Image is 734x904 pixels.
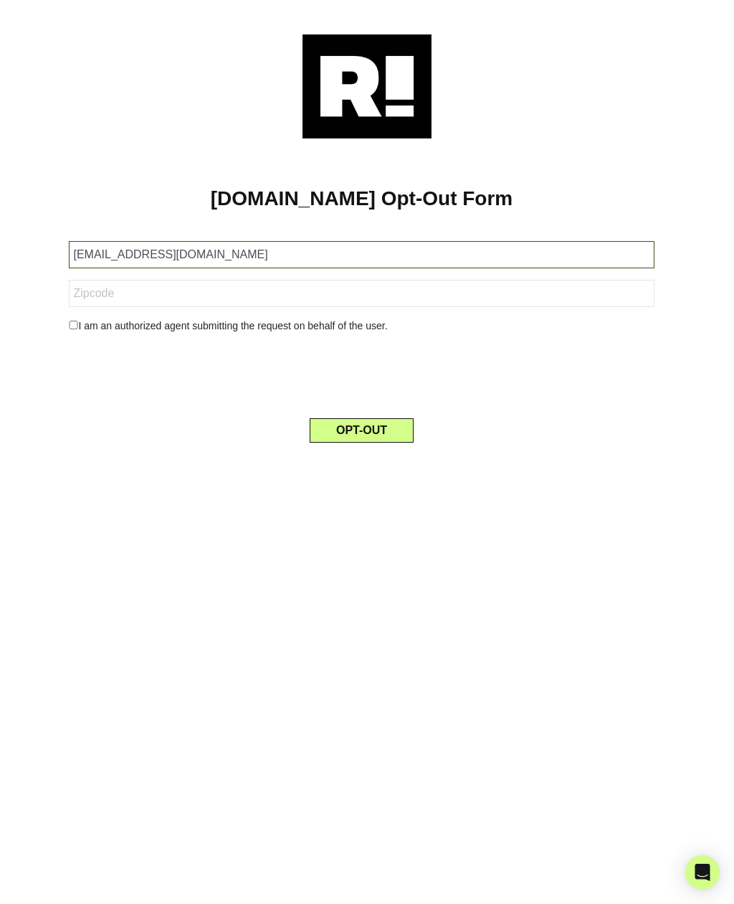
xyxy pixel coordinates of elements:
h1: [DOMAIN_NAME] Opt-Out Form [22,187,702,211]
iframe: reCAPTCHA [253,345,471,401]
div: I am an authorized agent submitting the request on behalf of the user. [58,319,664,334]
input: Zipcode [69,280,654,307]
img: Retention.com [302,34,432,138]
div: Open Intercom Messenger [685,855,720,890]
button: OPT-OUT [310,418,414,443]
input: Email Address [69,241,654,268]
